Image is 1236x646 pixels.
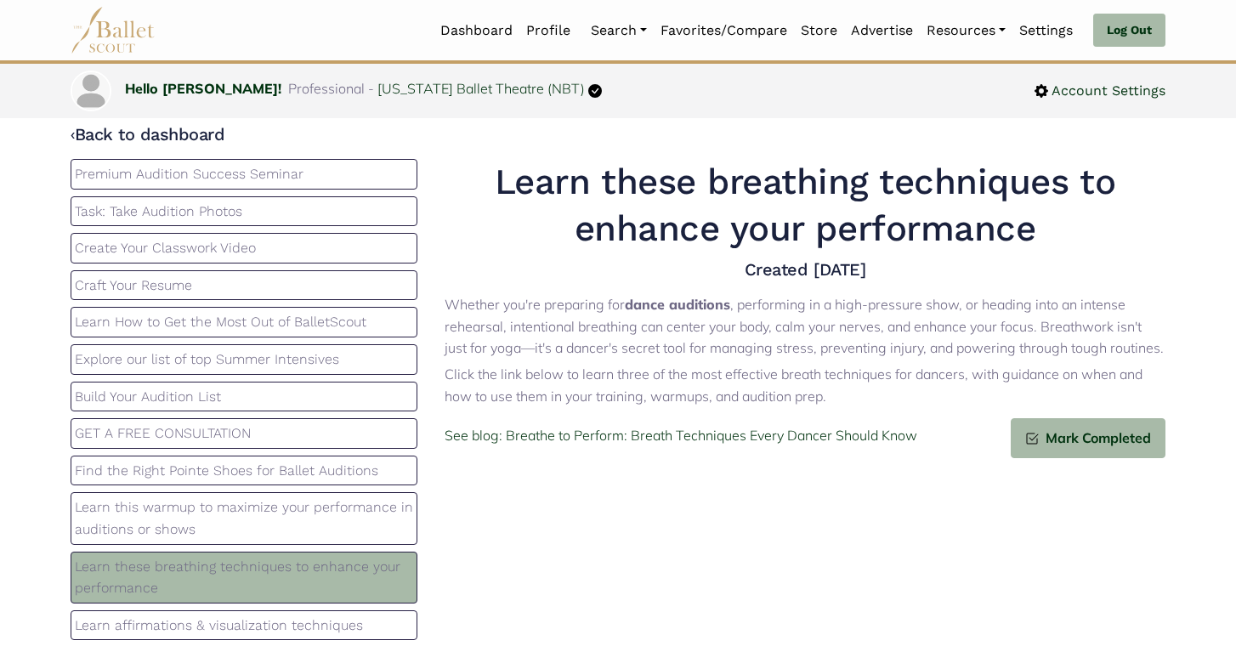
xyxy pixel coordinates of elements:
img: profile picture [72,72,110,110]
a: Search [584,13,654,48]
a: ‹Back to dashboard [71,124,224,144]
a: Store [794,13,844,48]
p: Explore our list of top Summer Intensives [75,348,413,371]
h1: Learn these breathing techniques to enhance your performance [445,159,1165,252]
p: Learn these breathing techniques to enhance your performance [75,556,413,599]
a: Dashboard [434,13,519,48]
span: - [368,80,374,97]
p: Learn affirmations & visualization techniques [75,615,413,637]
a: Log Out [1093,14,1165,48]
p: Premium Audition Success Seminar [75,163,413,185]
a: See blog: Breathe to Perform: Breath Techniques Every Dancer Should Know [445,425,917,447]
code: ‹ [71,123,75,144]
p: Learn this warmup to maximize your performance in auditions or shows [75,496,413,540]
span: Professional [288,80,365,97]
strong: dance auditions [625,296,730,313]
a: Resources [920,13,1012,48]
p: GET A FREE CONSULTATION [75,422,413,445]
a: Advertise [844,13,920,48]
span: Account Settings [1048,80,1165,102]
p: Task: Take Audition Photos [75,201,413,223]
a: Favorites/Compare [654,13,794,48]
a: Settings [1012,13,1080,48]
p: Learn How to Get the Most Out of BalletScout [75,311,413,333]
p: Find the Right Pointe Shoes for Ballet Auditions [75,460,413,482]
a: Hello [PERSON_NAME]! [125,80,281,97]
p: Create Your Classwork Video [75,237,413,259]
p: Click the link below to learn three of the most effective breath techniques for dancers, with gui... [445,364,1165,407]
p: Whether you're preparing for , performing in a high-pressure show, or heading into an intense reh... [445,294,1165,360]
p: Build Your Audition List [75,386,413,408]
a: Profile [519,13,577,48]
h4: Created [DATE] [445,258,1165,280]
p: Craft Your Resume [75,275,413,297]
a: Account Settings [1035,80,1165,102]
span: Mark Completed [1039,428,1151,450]
a: [US_STATE] Ballet Theatre (NBT) [377,80,585,97]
